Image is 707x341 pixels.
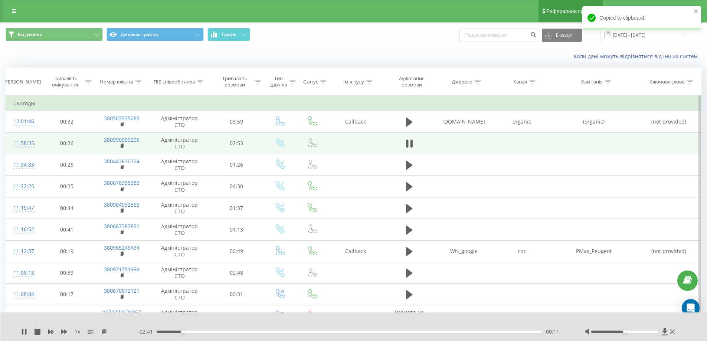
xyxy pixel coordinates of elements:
[435,240,493,262] td: WN_google
[40,154,94,176] td: 00:28
[582,6,701,30] div: Copied to clipboard!
[13,222,33,237] div: 11:16:52
[303,79,318,85] div: Статус
[210,283,264,305] td: 00:31
[210,176,264,197] td: 04:30
[551,111,636,132] td: (organic)
[452,79,472,85] div: Джерело
[40,111,94,132] td: 00:32
[150,132,210,154] td: Адміністратор СТО
[551,240,636,262] td: PMax_Peugeot
[40,240,94,262] td: 00:19
[210,197,264,219] td: 01:37
[3,79,41,85] div: [PERSON_NAME]
[150,283,210,305] td: Адміністратор СТО
[13,114,33,129] div: 12:01:46
[13,136,33,151] div: 11:58:35
[513,79,527,85] div: Канал
[150,305,210,327] td: Адміністратор СТО
[40,197,94,219] td: 00:44
[210,154,264,176] td: 01:26
[13,287,33,302] div: 11:08:04
[104,115,140,122] a: 380503535065
[574,53,701,60] a: Коли дані можуть відрізнятися вiд інших систем
[40,283,94,305] td: 00:17
[682,299,700,317] div: Open Intercom Messenger
[104,158,140,165] a: 380443630724
[150,111,210,132] td: Адміністратор СТО
[154,79,195,85] div: ПІБ співробітника
[13,201,33,215] div: 11:19:47
[636,111,701,132] td: (not provided)
[210,240,264,262] td: 00:49
[102,309,141,322] a: 06700721210670072121
[40,219,94,240] td: 00:41
[390,75,433,88] div: Аудіозапис розмови
[6,28,103,41] button: Всі дзвінки
[493,111,551,132] td: organic
[210,262,264,283] td: 02:48
[104,201,140,208] a: 380984932568
[104,287,140,294] a: 380670072121
[222,32,236,37] span: Графік
[649,79,685,85] div: Ключове слово
[216,75,253,88] div: Тривалість розмови
[150,197,210,219] td: Адміністратор СТО
[104,179,140,186] a: 380676355383
[13,179,33,194] div: 11:22:25
[150,240,210,262] td: Адміністратор СТО
[395,309,424,322] span: Розмова не відбулась
[104,266,140,273] a: 380971351999
[210,219,264,240] td: 01:13
[150,219,210,240] td: Адміністратор СТО
[13,266,33,280] div: 11:08:18
[104,223,140,230] a: 380667387851
[18,32,42,37] span: Всі дзвінки
[210,132,264,154] td: 02:53
[623,330,626,333] div: Accessibility label
[13,309,33,323] div: 11:07:57
[694,8,699,15] button: close
[104,244,140,251] a: 380965246434
[40,132,94,154] td: 00:36
[210,111,264,132] td: 03:59
[459,29,538,42] input: Пошук за номером
[343,79,364,85] div: Ім'я пулу
[47,75,84,88] div: Тривалість очікування
[181,330,184,333] div: Accessibility label
[542,29,582,42] button: Експорт
[107,28,204,41] button: Джерела трафіку
[13,158,33,172] div: 11:34:33
[40,305,94,327] td: 00:00
[13,244,33,259] div: 11:12:37
[40,176,94,197] td: 00:35
[270,75,287,88] div: Тип дзвінка
[328,111,383,132] td: Callback
[150,176,210,197] td: Адміністратор СТО
[328,240,383,262] td: Callback
[104,136,140,143] a: 380990309205
[546,8,601,14] span: Реферальна програма
[435,111,493,132] td: [DOMAIN_NAME]
[636,240,701,262] td: (not provided)
[150,154,210,176] td: Адміністратор СТО
[75,328,80,335] span: 1 x
[138,328,157,335] span: - 02:41
[6,96,701,111] td: Сьогодні
[546,328,559,335] span: 00:11
[40,262,94,283] td: 00:39
[150,262,210,283] td: Адміністратор СТО
[581,79,603,85] div: Кампанія
[210,305,264,327] td: 00:00
[100,79,133,85] div: Номер клієнта
[493,240,551,262] td: cpc
[207,28,250,41] button: Графік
